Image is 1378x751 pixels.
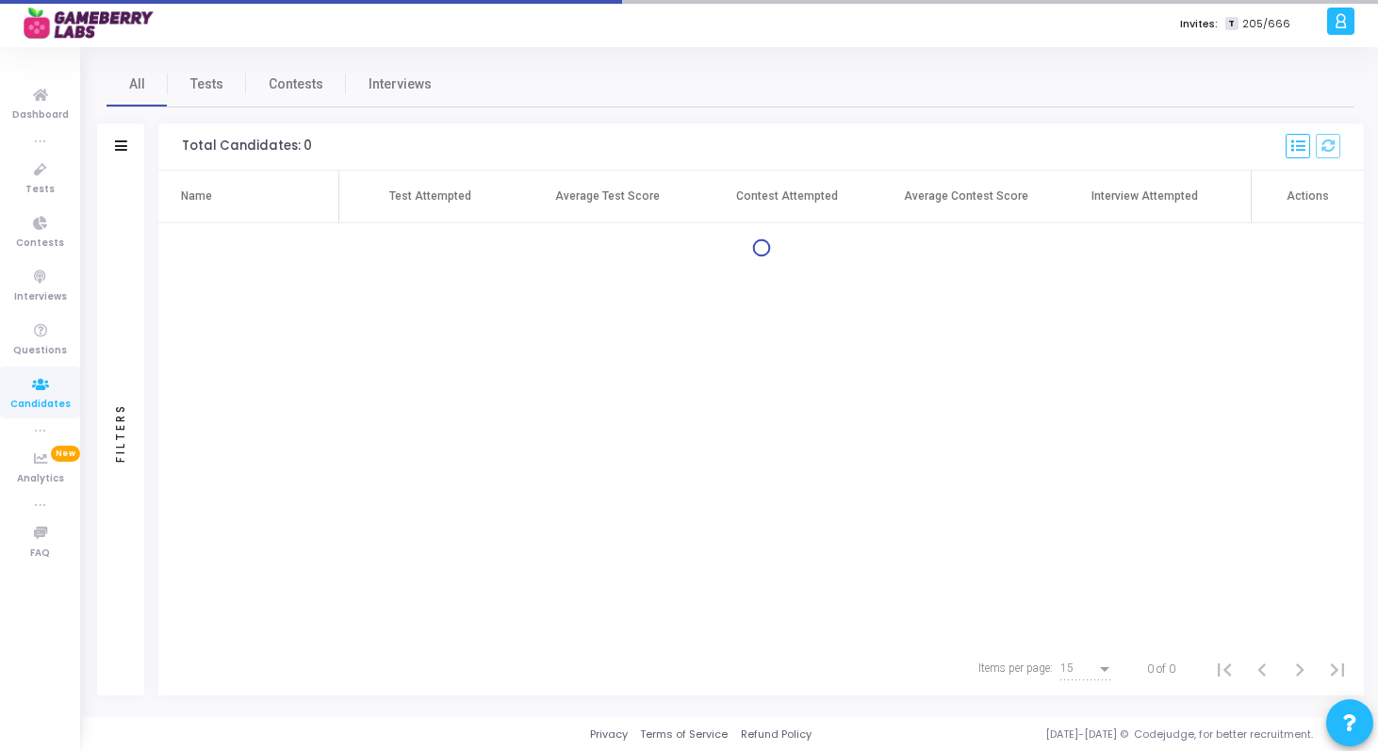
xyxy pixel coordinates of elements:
[10,397,71,413] span: Candidates
[13,343,67,359] span: Questions
[1281,650,1319,688] button: Next page
[518,171,697,223] th: Average Test Score
[1060,661,1074,675] span: 15
[17,471,64,487] span: Analytics
[1251,171,1364,223] th: Actions
[1243,650,1281,688] button: Previous page
[812,727,1354,743] div: [DATE]-[DATE] © Codejudge, for better recruitment.
[30,546,50,562] span: FAQ
[590,727,628,743] a: Privacy
[1147,661,1175,678] div: 0 of 0
[1056,171,1235,223] th: Interview Attempted
[129,74,145,94] span: All
[369,74,432,94] span: Interviews
[339,171,518,223] th: Test Attempted
[1319,650,1356,688] button: Last page
[269,74,323,94] span: Contests
[182,139,312,154] div: Total Candidates: 0
[1180,16,1218,32] label: Invites:
[16,236,64,252] span: Contests
[112,329,129,536] div: Filters
[25,182,55,198] span: Tests
[1225,17,1238,31] span: T
[741,727,812,743] a: Refund Policy
[51,446,80,462] span: New
[1206,650,1243,688] button: First page
[181,188,212,204] div: Name
[877,171,1056,223] th: Average Contest Score
[978,660,1053,677] div: Items per page:
[14,289,67,305] span: Interviews
[1060,662,1113,676] mat-select: Items per page:
[24,5,165,42] img: logo
[1242,16,1290,32] span: 205/666
[12,107,69,123] span: Dashboard
[697,171,877,223] th: Contest Attempted
[190,74,223,94] span: Tests
[640,727,728,743] a: Terms of Service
